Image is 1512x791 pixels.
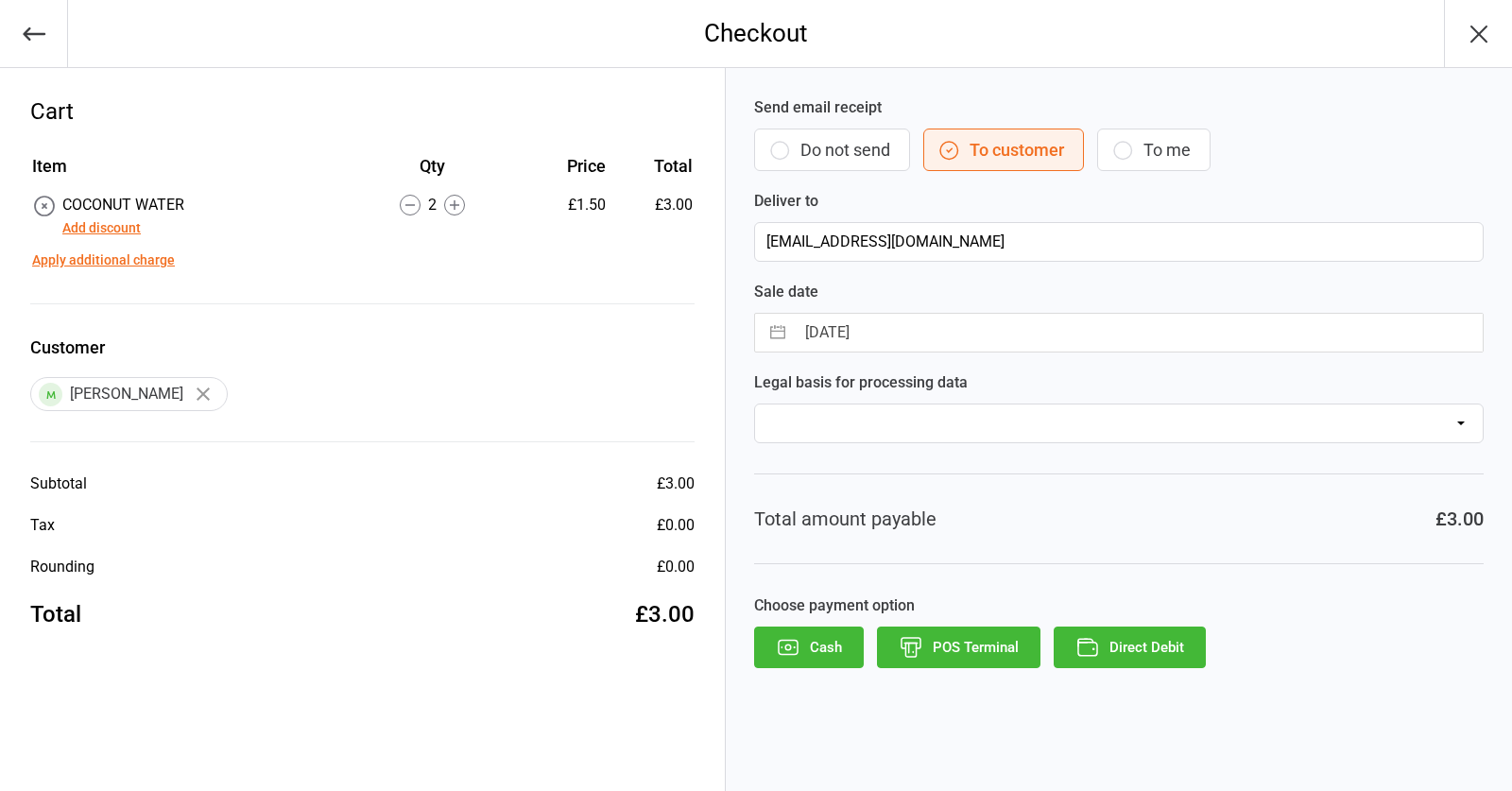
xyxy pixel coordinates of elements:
div: £3.00 [1435,505,1484,533]
button: To me [1097,129,1211,171]
div: Total [30,597,81,631]
button: Do not send [754,129,910,171]
button: Apply additional charge [32,250,175,270]
label: Choose payment option [754,594,1484,617]
div: 2 [345,194,519,216]
div: Cart [30,95,695,129]
button: Direct Debit [1054,627,1206,668]
th: Item [32,153,343,192]
div: Rounding [30,556,94,578]
div: £0.00 [657,556,695,578]
label: Customer [30,335,695,360]
th: Total [613,153,693,192]
th: Qty [345,153,519,192]
div: Total amount payable [754,505,936,533]
div: Subtotal [30,473,87,495]
td: £3.00 [613,194,693,239]
div: Tax [30,514,55,537]
div: [PERSON_NAME] [30,377,228,411]
div: Price [521,153,606,179]
button: To customer [923,129,1084,171]
label: Deliver to [754,190,1484,213]
div: £0.00 [657,514,695,537]
label: Legal basis for processing data [754,371,1484,394]
input: Customer Email [754,222,1484,262]
label: Sale date [754,281,1484,303]
label: Send email receipt [754,96,1484,119]
div: £3.00 [657,473,695,495]
button: Add discount [62,218,141,238]
div: £3.00 [635,597,695,631]
button: POS Terminal [877,627,1040,668]
button: Cash [754,627,864,668]
div: £1.50 [521,194,606,216]
span: COCONUT WATER [62,196,184,214]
